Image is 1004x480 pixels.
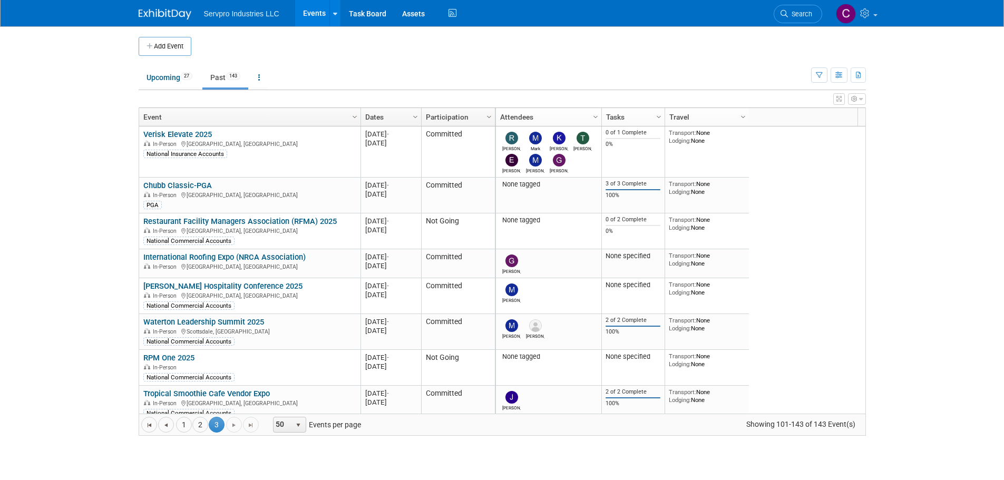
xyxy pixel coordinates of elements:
span: - [387,389,389,397]
img: In-Person Event [144,328,150,334]
a: 1 [176,417,192,433]
img: Maria Robertson [505,319,518,332]
span: 143 [226,72,240,80]
div: [GEOGRAPHIC_DATA], [GEOGRAPHIC_DATA] [143,262,356,271]
a: Tropical Smoothie Cafe Vendor Expo [143,389,270,398]
span: 50 [274,417,291,432]
div: None None [669,352,745,368]
span: Lodging: [669,137,691,144]
div: National Commercial Accounts [143,337,235,346]
span: Showing 101-143 of 143 Event(s) [736,417,865,432]
td: Committed [421,386,495,422]
a: Travel [669,108,742,126]
div: [DATE] [365,281,416,290]
div: None None [669,281,745,296]
a: 2 [192,417,208,433]
span: - [387,181,389,189]
a: Go to the previous page [158,417,174,433]
td: Committed [421,249,495,278]
div: None None [669,180,745,195]
img: Matt Ingham [529,154,542,166]
div: 0% [606,228,660,235]
span: Events per page [259,417,372,433]
div: 3 of 3 Complete [606,180,660,188]
div: [GEOGRAPHIC_DATA], [GEOGRAPHIC_DATA] [143,139,356,148]
div: National Insurance Accounts [143,150,227,158]
span: In-Person [153,364,180,371]
div: PGA [143,201,162,209]
div: Scottsdale, [GEOGRAPHIC_DATA] [143,327,356,336]
div: 100% [606,328,660,336]
div: [DATE] [365,353,416,362]
span: - [387,318,389,326]
a: Attendees [500,108,594,126]
div: Erik Slusher [502,166,521,173]
span: In-Person [153,328,180,335]
span: In-Person [153,263,180,270]
a: Go to the last page [243,417,259,433]
img: Mark Bristol [529,132,542,144]
a: [PERSON_NAME] Hospitality Conference 2025 [143,281,303,291]
img: In-Person Event [144,228,150,233]
div: 100% [606,192,660,199]
a: Verisk Elevate 2025 [143,130,212,139]
a: Search [774,5,822,23]
a: Dates [365,108,414,126]
img: In-Person Event [144,400,150,405]
img: In-Person Event [144,141,150,146]
div: [DATE] [365,362,416,371]
img: In-Person Event [144,364,150,369]
img: Chris Chassagneux [836,4,856,24]
a: Participation [426,108,488,126]
div: [DATE] [365,252,416,261]
div: [DATE] [365,290,416,299]
div: None specified [606,281,660,289]
div: None None [669,388,745,404]
div: Sara Baker [526,332,544,339]
div: Mike Tofari [502,296,521,303]
img: Greg MIER [553,154,566,166]
span: Transport: [669,252,696,259]
a: Column Settings [737,108,749,124]
div: National Commercial Accounts [143,301,235,310]
img: In-Person Event [144,292,150,298]
a: Upcoming27 [139,67,200,87]
span: Lodging: [669,360,691,368]
div: Greg MIER [502,267,521,274]
td: Committed [421,178,495,213]
td: Committed [421,314,495,350]
span: Servpro Industries LLC [204,9,279,18]
span: Transport: [669,281,696,288]
a: Chubb Classic-PGA [143,181,212,190]
div: [DATE] [365,389,416,398]
span: Go to the first page [145,421,153,429]
span: In-Person [153,192,180,199]
span: - [387,253,389,261]
span: Column Settings [411,113,420,121]
div: None specified [606,252,660,260]
div: 0 of 1 Complete [606,129,660,136]
a: Column Settings [653,108,665,124]
span: Lodging: [669,188,691,195]
div: [DATE] [365,181,416,190]
div: None specified [606,352,660,361]
img: Kim Cunha [553,132,566,144]
span: Transport: [669,129,696,136]
div: [DATE] [365,190,416,199]
span: Go to the last page [247,421,255,429]
div: None None [669,216,745,231]
div: Tammy McAllister [573,144,592,151]
div: Joanna Zwink [502,404,521,410]
span: In-Person [153,228,180,234]
div: 100% [606,400,660,407]
div: [DATE] [365,261,416,270]
div: [DATE] [365,317,416,326]
img: Greg MIER [505,254,518,267]
div: National Commercial Accounts [143,409,235,417]
div: None tagged [500,180,597,189]
a: International Roofing Expo (NRCA Association) [143,252,306,262]
span: - [387,217,389,225]
a: Column Settings [349,108,360,124]
div: [GEOGRAPHIC_DATA], [GEOGRAPHIC_DATA] [143,226,356,235]
img: Mike Tofari [505,283,518,296]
